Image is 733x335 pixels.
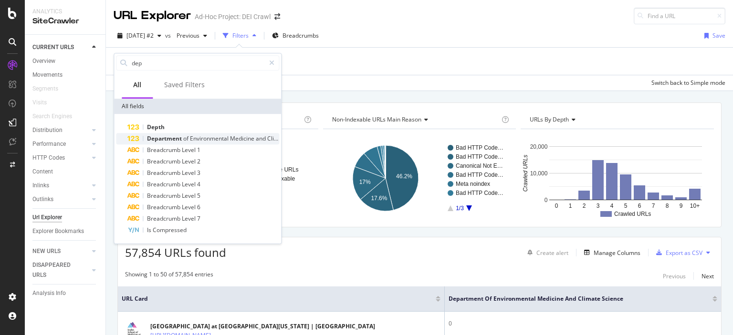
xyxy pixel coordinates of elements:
span: 4 [197,180,200,188]
div: Export as CSV [666,249,702,257]
text: 0 [545,197,548,203]
span: Level [182,157,197,165]
span: Breadcrumb [147,169,182,177]
div: Outlinks [32,194,53,204]
a: Outlinks [32,194,89,204]
div: Explorer Bookmarks [32,226,84,236]
a: Distribution [32,125,89,135]
span: URLs by Depth [530,115,569,123]
button: Breadcrumbs [268,28,323,43]
text: 8 [666,203,669,209]
div: Distribution [32,125,63,135]
div: A chart. [521,137,712,220]
a: Explorer Bookmarks [32,226,99,236]
span: vs [165,31,173,40]
span: of [183,134,190,142]
div: Segments [32,84,58,94]
div: All fields [114,99,281,114]
input: Find a URL [634,8,725,24]
text: 20,000 [530,143,548,150]
text: 17.6% [371,195,387,202]
span: Non-Indexable URLs Main Reason [332,115,421,123]
text: Canonical Not E… [456,162,503,169]
span: 6 [197,203,200,211]
span: Climate [267,134,289,142]
svg: A chart. [323,137,514,220]
span: Level [182,214,197,223]
span: 57,854 URLs found [125,244,226,260]
a: CURRENT URLS [32,42,89,52]
button: Switch back to Simple mode [648,75,725,91]
a: Url Explorer [32,213,99,223]
span: Breadcrumb [147,146,182,154]
div: Analytics [32,8,98,16]
button: Previous [173,28,211,43]
div: Url Explorer [32,213,62,223]
a: Segments [32,84,68,94]
div: Showing 1 to 50 of 57,854 entries [125,270,213,282]
span: Medicine [230,134,256,142]
text: 6 [638,203,641,209]
span: Previous [173,31,199,40]
a: Movements [32,70,99,80]
a: HTTP Codes [32,153,89,163]
a: Performance [32,139,89,149]
text: Crawled URLs [522,155,529,192]
span: Breadcrumbs [283,31,319,40]
a: Content [32,167,99,177]
span: Level [182,180,197,188]
text: 10,000 [530,170,548,177]
div: Filters [232,31,249,40]
span: Department of Environmental Medicine and Climate Science [449,294,698,303]
text: Bad HTTP Code… [456,172,503,178]
span: 5 [197,192,200,200]
span: Depth [147,123,165,131]
div: Performance [32,139,66,149]
text: 17% [359,179,370,185]
div: Saved Filters [164,80,205,90]
text: 10+ [690,203,700,209]
span: Level [182,146,197,154]
text: Bad HTTP Code… [456,153,503,160]
div: SiteCrawler [32,16,98,27]
span: Is [147,226,153,234]
div: Search Engines [32,112,72,122]
text: 4 [610,203,614,209]
div: Inlinks [32,181,49,191]
span: Level [182,203,197,211]
span: Breadcrumb [147,214,182,223]
a: Analysis Info [32,288,99,298]
span: Breadcrumb [147,157,182,165]
div: URL Explorer [114,8,191,24]
span: and [256,134,267,142]
div: Overview [32,56,55,66]
h4: URLs by Depth [528,112,705,127]
div: Create alert [536,249,568,257]
div: Next [702,272,714,280]
span: URL Card [122,294,433,303]
text: 2 [583,203,586,209]
div: NEW URLS [32,246,61,256]
div: [GEOGRAPHIC_DATA] at [GEOGRAPHIC_DATA][US_STATE] | [GEOGRAPHIC_DATA] [150,322,375,331]
span: Environmental [190,134,230,142]
text: 9 [680,203,683,209]
span: 1 [197,146,200,154]
a: Overview [32,56,99,66]
div: All [133,80,141,90]
span: 2 [197,157,200,165]
span: Breadcrumb [147,203,182,211]
button: Next [702,270,714,282]
div: CURRENT URLS [32,42,74,52]
div: Switch back to Simple mode [651,79,725,87]
span: Compressed [153,226,187,234]
text: 3 [597,203,600,209]
button: Export as CSV [652,245,702,260]
span: Level [182,169,197,177]
a: NEW URLS [32,246,89,256]
text: 0 [555,203,558,209]
span: Breadcrumb [147,180,182,188]
text: 46.2% [396,173,412,180]
div: Visits [32,98,47,108]
div: Manage Columns [594,249,640,257]
text: 1 [569,203,572,209]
